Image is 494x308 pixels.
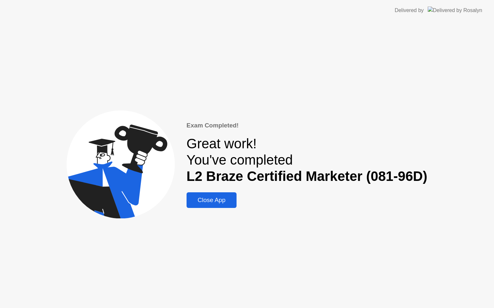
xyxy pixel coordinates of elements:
b: L2 Braze Certified Marketer (081-96D) [187,169,427,184]
div: Delivered by [395,7,424,14]
img: Delivered by Rosalyn [428,7,482,14]
div: Exam Completed! [187,121,427,130]
button: Close App [187,192,237,208]
div: Close App [189,197,235,204]
div: Great work! You've completed [187,136,427,184]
